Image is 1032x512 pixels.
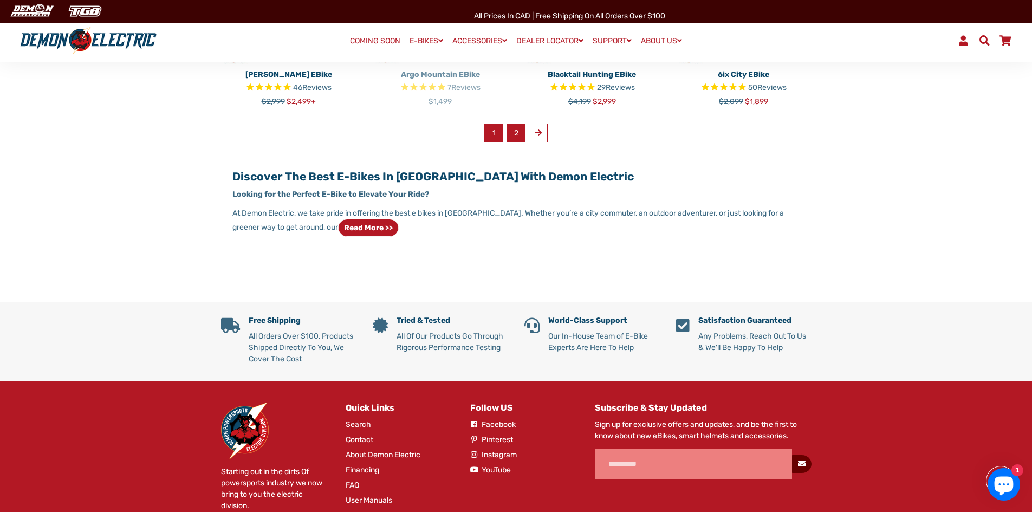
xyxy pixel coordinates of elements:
span: Reviews [606,83,635,92]
strong: Read more >> [344,223,393,232]
a: Facebook [470,419,516,430]
p: All Of Our Products Go Through Rigorous Performance Testing [397,330,508,353]
h2: Discover the Best E-Bikes in [GEOGRAPHIC_DATA] with Demon Electric [232,170,799,183]
span: 29 reviews [597,83,635,92]
h5: Free Shipping [249,316,356,326]
a: FAQ [346,479,359,491]
a: Financing [346,464,379,476]
span: $4,199 [568,97,591,106]
h5: Satisfaction Guaranteed [698,316,812,326]
a: Instagram [470,449,517,461]
span: Reviews [302,83,332,92]
h4: Follow US [470,403,579,413]
span: $2,999 [593,97,616,106]
a: Blacktail Hunting eBike Rated 4.7 out of 5 stars 29 reviews $4,199 $2,999 [524,65,660,107]
a: About Demon Electric [346,449,420,461]
p: All Orders Over $100, Products Shipped Directly To You, We Cover The Cost [249,330,356,365]
span: 7 reviews [447,83,481,92]
p: Sign up for exclusive offers and updates, and be the first to know about new eBikes, smart helmet... [595,419,812,442]
span: All Prices in CAD | Free shipping on all orders over $100 [474,11,665,21]
strong: Looking for the Perfect E-Bike to Elevate Your Ride? [232,190,429,199]
a: ACCESSORIES [449,33,511,49]
span: Rated 4.7 out of 5 stars 29 reviews [524,82,660,94]
span: $1,499 [429,97,452,106]
a: COMING SOON [346,34,404,49]
p: [PERSON_NAME] eBike [221,69,356,80]
h4: Subscribe & Stay Updated [595,403,812,413]
img: Demon Electric [5,2,57,20]
span: $1,899 [745,97,768,106]
span: Reviews [451,83,481,92]
a: Argo Mountain eBike Rated 4.9 out of 5 stars 7 reviews $1,499 [373,65,508,107]
img: Demon Electric [221,403,269,459]
a: Search [346,419,371,430]
span: Rated 4.8 out of 5 stars 50 reviews [676,82,812,94]
span: Rated 4.6 out of 5 stars 46 reviews [221,82,356,94]
p: Starting out in the dirts Of powersports industry we now bring to you the electric division. [221,466,329,511]
a: ABOUT US [637,33,686,49]
span: $2,499+ [287,97,316,106]
p: Blacktail Hunting eBike [524,69,660,80]
a: [PERSON_NAME] eBike Rated 4.6 out of 5 stars 46 reviews $2,999 $2,499+ [221,65,356,107]
span: Rated 4.9 out of 5 stars 7 reviews [373,82,508,94]
p: 6ix City eBike [676,69,812,80]
a: YouTube [470,464,511,476]
inbox-online-store-chat: Shopify online store chat [984,468,1023,503]
span: 46 reviews [293,83,332,92]
a: 6ix City eBike Rated 4.8 out of 5 stars 50 reviews $2,099 $1,899 [676,65,812,107]
span: 50 reviews [748,83,787,92]
p: Any Problems, Reach Out To Us & We'll Be Happy To Help [698,330,812,353]
h5: World-Class Support [548,316,660,326]
span: Reviews [757,83,787,92]
img: Demon Electric logo [16,27,160,55]
p: Our In-House Team of E-Bike Experts Are Here To Help [548,330,660,353]
a: DEALER LOCATOR [512,33,587,49]
img: TGB Canada [63,2,107,20]
p: Argo Mountain eBike [373,69,508,80]
h4: Quick Links [346,403,454,413]
span: $2,099 [719,97,743,106]
p: At Demon Electric, we take pride in offering the best e bikes in [GEOGRAPHIC_DATA]. Whether you’r... [232,208,799,237]
span: 1 [484,124,503,142]
a: Contact [346,434,373,445]
h5: Tried & Tested [397,316,508,326]
a: E-BIKES [406,33,447,49]
span: $2,999 [262,97,285,106]
a: SUPPORT [589,33,635,49]
a: Pinterest [470,434,513,445]
a: User Manuals [346,495,392,506]
a: 2 [507,124,525,142]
